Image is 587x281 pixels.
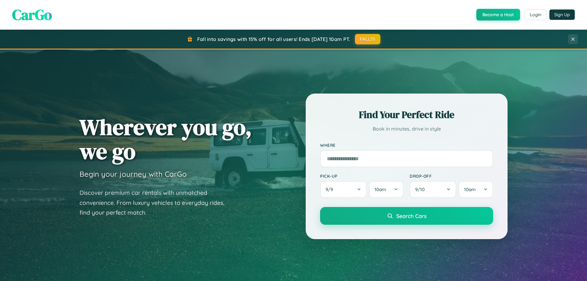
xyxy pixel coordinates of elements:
[320,142,493,148] label: Where
[476,9,520,20] button: Become a Host
[549,9,575,20] button: Sign Up
[79,188,232,218] p: Discover premium car rentals with unmatched convenience. From luxury vehicles to everyday rides, ...
[355,34,381,44] button: FALL15
[410,173,493,179] label: Drop-off
[525,9,546,20] button: Login
[320,173,404,179] label: Pick-up
[415,187,428,192] span: 9 / 10
[320,108,493,121] h2: Find Your Perfect Ride
[320,181,367,198] button: 9/9
[375,187,386,192] span: 10am
[369,181,404,198] button: 10am
[79,169,187,179] h3: Begin your journey with CarGo
[459,181,493,198] button: 10am
[79,115,252,163] h1: Wherever you go, we go
[396,213,426,219] span: Search Cars
[464,187,476,192] span: 10am
[320,124,493,133] p: Book in minutes, drive in style
[12,5,52,25] span: CarGo
[320,207,493,225] button: Search Cars
[197,36,350,42] span: Fall into savings with 15% off for all users! Ends [DATE] 10am PT.
[410,181,456,198] button: 9/10
[326,187,336,192] span: 9 / 9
